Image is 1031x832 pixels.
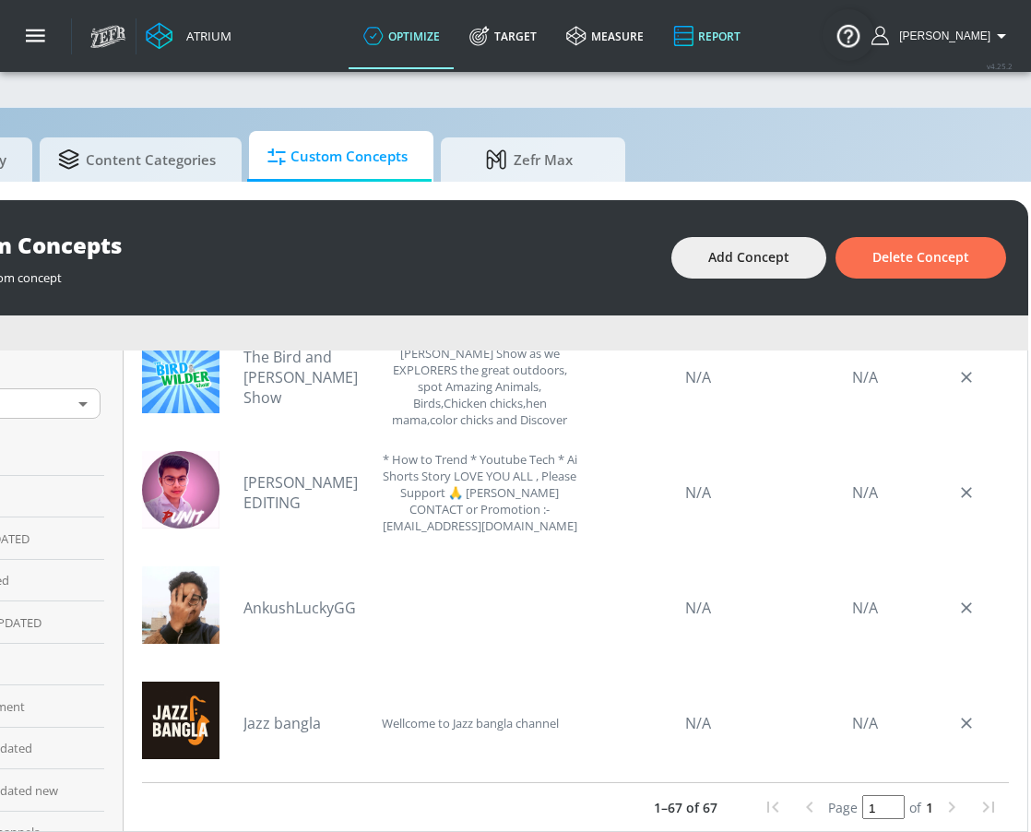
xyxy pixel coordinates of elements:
[349,3,455,69] a: optimize
[142,451,219,529] img: UCqZC9xrg2pE9BFvrQBMazUw
[671,237,826,279] button: Add Concept
[587,328,811,425] div: N/A
[142,566,219,644] img: UCu_HjPNKabo-JoQLoVaqkZw
[382,328,577,425] div: Join us on 🐾The Bird and Wilder Show as we EXPLORERS the great outdoors, spot Amazing Animals, Bi...
[146,22,231,50] a: Atrium
[862,795,905,819] input: page
[587,444,811,541] div: N/A
[987,61,1013,71] span: v 4.25.2
[892,30,990,42] span: login as: aracely.alvarenga@zefr.com
[708,246,789,269] span: Add Concept
[179,28,231,44] div: Atrium
[382,674,559,771] div: Wellcome to Jazz bangla channel
[819,559,911,656] div: N/A
[926,799,933,816] span: 1
[267,135,408,179] span: Custom Concepts
[871,25,1013,47] button: [PERSON_NAME]
[382,444,577,541] div: * How to Trend * Youtube Tech * Ai Shorts Story LOVE YOU ALL , Please Support 🙏 PUNIT CONTACT or ...
[658,3,755,69] a: Report
[142,336,219,413] img: UCQCWKA7l79eMeXgxUHYHVXQ
[587,559,811,656] div: N/A
[819,444,911,541] div: N/A
[587,674,811,771] div: N/A
[654,798,717,817] p: 1–67 of 67
[243,598,373,618] a: AnkushLuckyGG
[828,795,933,819] div: Set page and press "Enter"
[872,246,969,269] span: Delete Concept
[58,137,216,182] span: Content Categories
[142,682,219,759] img: UCrc_y7MNuiApQFHfPwQcvPA
[243,713,373,733] a: Jazz bangla
[551,3,658,69] a: measure
[823,9,874,61] button: Open Resource Center
[243,472,373,513] a: [PERSON_NAME] EDITING
[243,347,373,408] a: The Bird and [PERSON_NAME] Show
[459,137,599,182] span: Zefr Max
[819,674,911,771] div: N/A
[835,237,1006,279] button: Delete Concept
[819,328,911,425] div: N/A
[455,3,551,69] a: Target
